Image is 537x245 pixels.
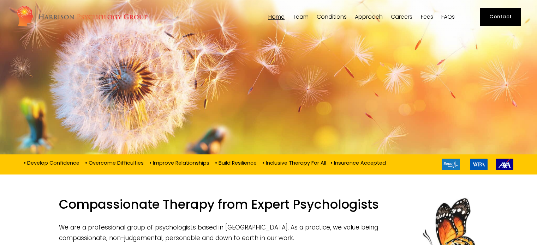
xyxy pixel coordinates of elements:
[317,13,347,20] a: folder dropdown
[355,13,383,20] a: folder dropdown
[293,13,309,20] a: folder dropdown
[441,13,455,20] a: FAQs
[24,159,386,166] p: • Develop Confidence • Overcome Difficulties • Improve Relationships • Build Resilience • Inclusi...
[16,5,148,28] img: Harrison Psychology Group
[355,14,383,20] span: Approach
[391,13,412,20] a: Careers
[317,14,347,20] span: Conditions
[59,222,478,244] p: We are a professional group of psychologists based in [GEOGRAPHIC_DATA]. As a practice, we value ...
[480,8,521,26] a: Contact
[268,13,285,20] a: Home
[421,13,433,20] a: Fees
[59,197,478,216] h1: Compassionate Therapy from Expert Psychologists
[293,14,309,20] span: Team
